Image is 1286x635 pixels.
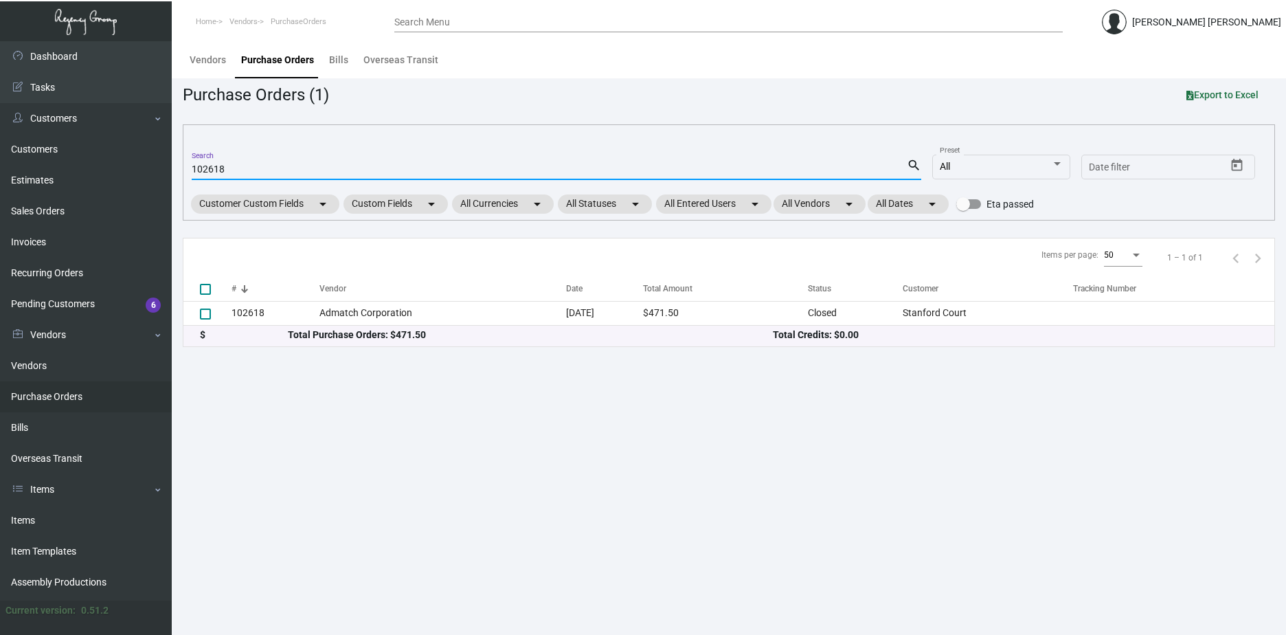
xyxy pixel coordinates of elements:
div: Total Credits: $0.00 [773,328,1258,342]
div: 1 – 1 of 1 [1167,252,1203,264]
td: [DATE] [566,301,643,325]
mat-chip: All Statuses [558,194,652,214]
div: # [232,282,319,295]
div: Status [808,282,831,295]
mat-icon: search [907,157,921,174]
img: admin@bootstrapmaster.com [1102,10,1127,34]
mat-select: Items per page: [1104,251,1142,260]
mat-chip: All Currencies [452,194,554,214]
div: Purchase Orders [241,53,314,67]
input: Start date [1089,162,1131,173]
div: Total Purchase Orders: $471.50 [288,328,773,342]
div: # [232,282,236,295]
div: Bills [329,53,348,67]
span: PurchaseOrders [271,17,326,26]
span: Home [196,17,216,26]
div: $ [200,328,288,342]
mat-icon: arrow_drop_down [627,196,644,212]
span: 50 [1104,250,1114,260]
mat-icon: arrow_drop_down [423,196,440,212]
button: Export to Excel [1175,82,1270,107]
td: Stanford Court [903,301,1073,325]
td: Closed [808,301,903,325]
div: Customer [903,282,1073,295]
div: Items per page: [1041,249,1098,261]
td: 102618 [232,301,319,325]
mat-icon: arrow_drop_down [841,196,857,212]
div: Date [566,282,643,295]
div: Date [566,282,583,295]
div: Vendor [319,282,346,295]
div: Purchase Orders (1) [183,82,329,107]
span: Eta passed [986,196,1034,212]
mat-icon: arrow_drop_down [529,196,545,212]
div: Vendor [319,282,567,295]
button: Open calendar [1226,155,1248,177]
div: 0.51.2 [81,603,109,618]
mat-chip: All Dates [868,194,949,214]
mat-icon: arrow_drop_down [924,196,940,212]
button: Next page [1247,247,1269,269]
mat-chip: All Vendors [774,194,866,214]
span: Vendors [229,17,258,26]
mat-icon: arrow_drop_down [315,196,331,212]
div: Tracking Number [1073,282,1136,295]
button: Previous page [1225,247,1247,269]
div: Vendors [190,53,226,67]
mat-icon: arrow_drop_down [747,196,763,212]
mat-chip: All Entered Users [656,194,771,214]
mat-chip: Custom Fields [343,194,448,214]
div: Current version: [5,603,76,618]
td: Admatch Corporation [319,301,567,325]
span: All [940,161,950,172]
div: Customer [903,282,938,295]
input: End date [1143,162,1209,173]
span: Export to Excel [1186,89,1259,100]
div: Total Amount [643,282,808,295]
div: [PERSON_NAME] [PERSON_NAME] [1132,15,1281,30]
mat-chip: Customer Custom Fields [191,194,339,214]
div: Total Amount [643,282,692,295]
div: Status [808,282,903,295]
div: Overseas Transit [363,53,438,67]
td: $471.50 [643,301,808,325]
div: Tracking Number [1073,282,1274,295]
